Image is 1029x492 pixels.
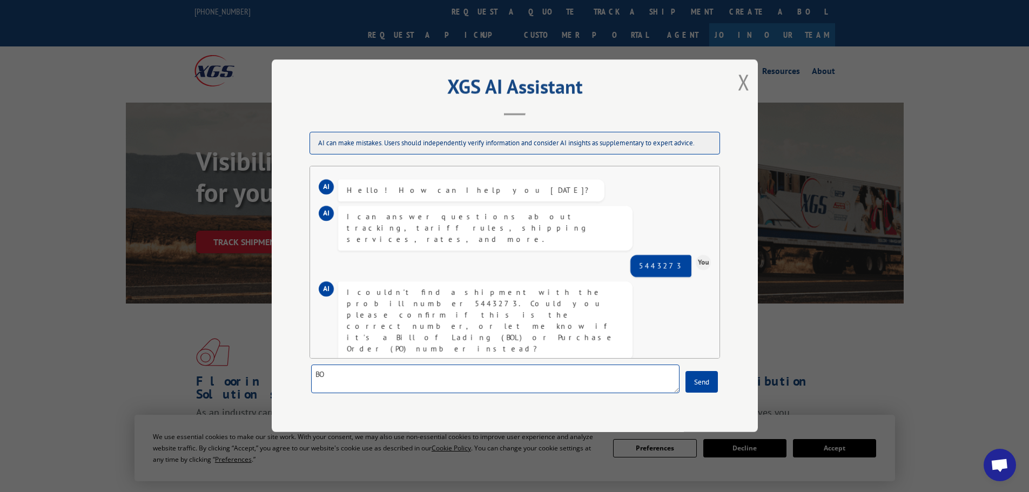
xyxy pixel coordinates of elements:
[696,255,711,270] div: You
[347,287,624,355] div: I couldn't find a shipment with the probill number 5443273. Could you please confirm if this is t...
[299,79,731,99] h2: XGS AI Assistant
[311,365,680,394] textarea: BO
[639,260,683,272] div: 5443273
[738,68,750,96] button: Close modal
[347,211,624,245] div: I can answer questions about tracking, tariff rules, shipping services, rates, and more.
[347,185,596,196] div: Hello! How can I help you [DATE]?
[685,372,718,393] button: Send
[984,449,1016,481] div: Open chat
[319,206,334,221] div: AI
[319,281,334,296] div: AI
[319,179,334,194] div: AI
[310,132,720,155] div: AI can make mistakes. Users should independently verify information and consider AI insights as s...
